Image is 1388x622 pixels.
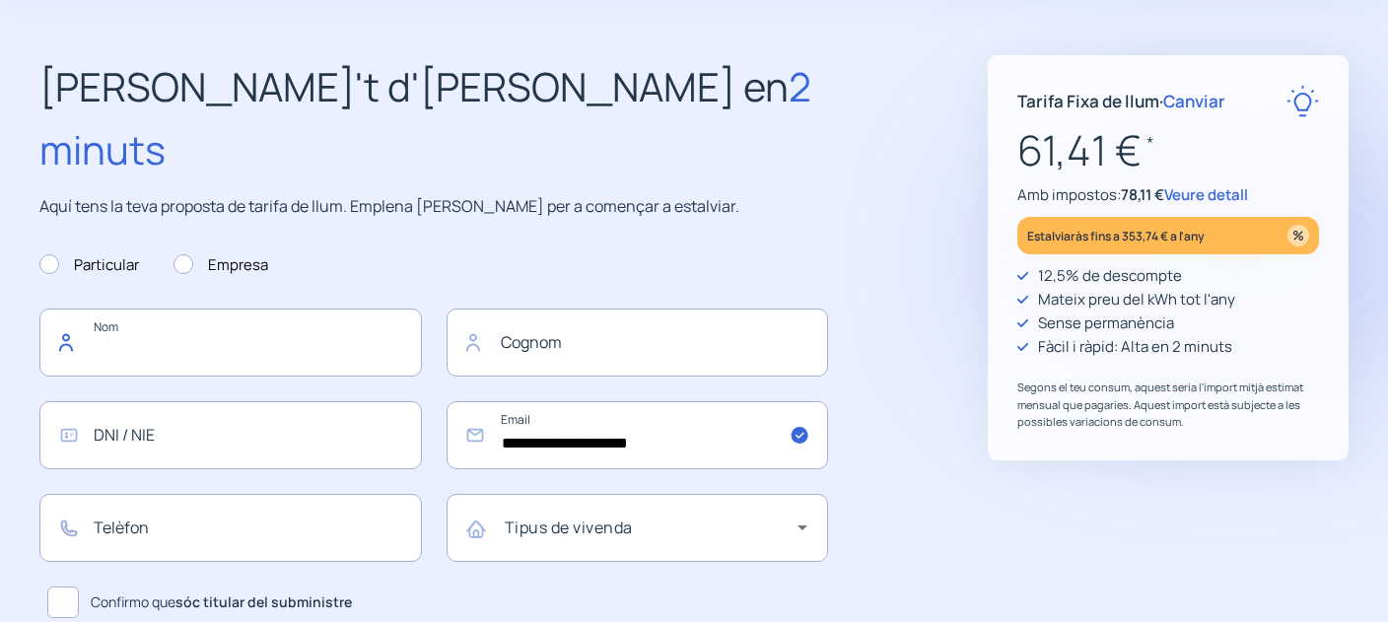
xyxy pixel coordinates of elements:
[1038,311,1174,335] p: Sense permanència
[1038,264,1182,288] p: 12,5% de descompte
[1017,379,1319,431] p: Segons el teu consum, aquest seria l'import mitjà estimat mensual que pagaries. Aquest import est...
[1017,88,1225,114] p: Tarifa Fixa de llum ·
[505,517,633,538] mat-label: Tipus de vivenda
[1121,184,1164,205] span: 78,11 €
[39,253,139,277] label: Particular
[39,194,828,220] p: Aquí tens la teva proposta de tarifa de llum. Emplena [PERSON_NAME] per a començar a estalviar.
[39,59,811,176] span: 2 minuts
[1038,335,1232,359] p: Fàcil i ràpid: Alta en 2 minuts
[173,253,268,277] label: Empresa
[1027,225,1205,247] p: Estalviaràs fins a 353,74 € a l'any
[1163,90,1225,112] span: Canviar
[1017,117,1319,183] p: 61,41 €
[1287,225,1309,246] img: percentage_icon.svg
[1164,184,1248,205] span: Veure detall
[39,55,828,181] h2: [PERSON_NAME]'t d'[PERSON_NAME] en
[1286,85,1319,117] img: rate-E.svg
[91,591,352,613] span: Confirmo que
[1017,183,1319,207] p: Amb impostos:
[175,592,352,611] b: sóc titular del subministre
[1038,288,1235,311] p: Mateix preu del kWh tot l'any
